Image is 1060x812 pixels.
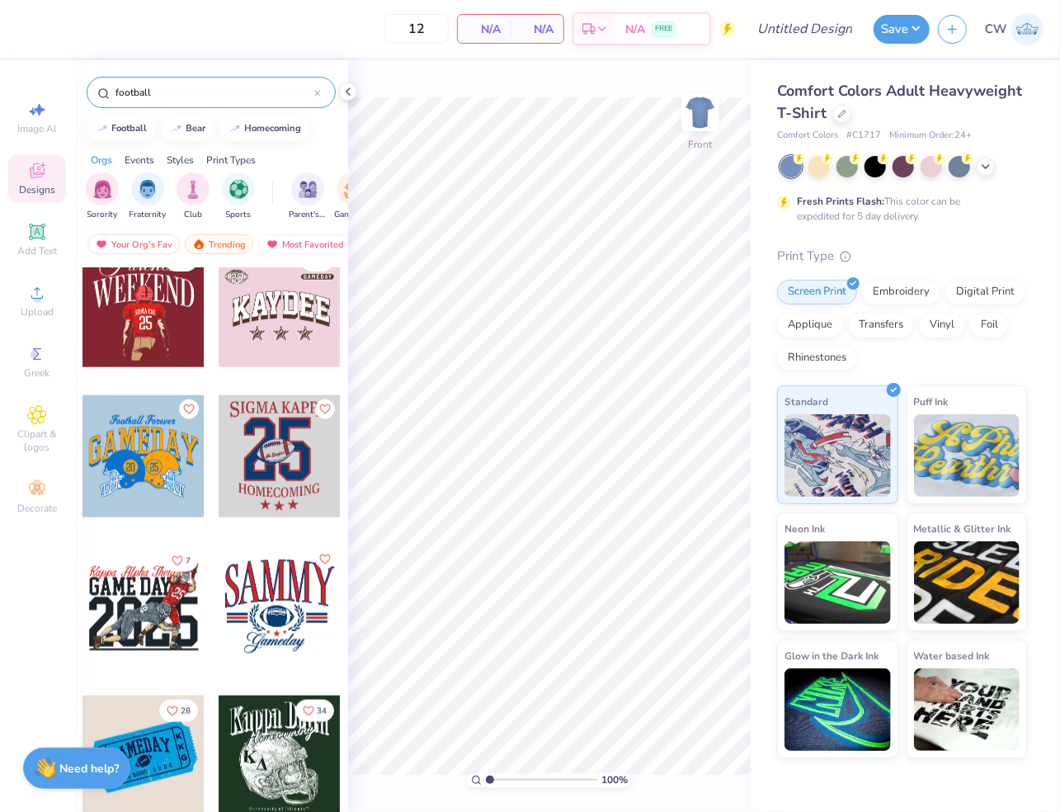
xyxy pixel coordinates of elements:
[384,14,449,44] input: – –
[139,180,157,199] img: Fraternity Image
[222,172,255,221] div: filter for Sports
[315,550,335,569] button: Like
[289,172,327,221] button: filter button
[184,209,202,221] span: Club
[206,153,256,168] div: Print Types
[970,313,1009,338] div: Foil
[468,21,501,38] span: N/A
[1011,13,1044,45] img: Charlotte Wilson
[985,13,1044,45] a: CW
[177,172,210,221] div: filter for Club
[17,502,57,515] span: Decorate
[914,393,949,410] span: Puff Ink
[229,180,248,199] img: Sports Image
[784,393,828,410] span: Standard
[289,172,327,221] div: filter for Parent's Weekend
[161,116,214,141] button: bear
[228,124,242,134] img: trend_line.gif
[164,550,198,572] button: Like
[266,238,279,250] img: most_fav.gif
[245,124,302,133] div: homecoming
[19,183,55,196] span: Designs
[914,647,990,664] span: Water based Ink
[874,15,930,44] button: Save
[777,280,857,304] div: Screen Print
[186,124,206,133] div: bear
[334,172,372,221] button: filter button
[96,124,109,134] img: trend_line.gif
[87,209,118,221] span: Sorority
[114,84,314,101] input: Try "Alpha"
[777,81,1022,123] span: Comfort Colors Adult Heavyweight T-Shirt
[846,129,881,143] span: # C1717
[777,313,843,338] div: Applique
[186,557,191,565] span: 7
[985,20,1007,39] span: CW
[655,23,672,35] span: FREE
[625,21,645,38] span: N/A
[334,172,372,221] div: filter for Game Day
[295,700,334,722] button: Like
[86,172,119,221] button: filter button
[914,414,1020,497] img: Puff Ink
[185,234,253,254] div: Trending
[192,238,205,250] img: trending.gif
[848,313,914,338] div: Transfers
[177,172,210,221] button: filter button
[219,116,309,141] button: homecoming
[87,234,180,254] div: Your Org's Fav
[60,761,120,777] strong: Need help?
[159,700,198,722] button: Like
[945,280,1025,304] div: Digital Print
[784,414,891,497] img: Standard
[226,209,252,221] span: Sports
[334,209,372,221] span: Game Day
[87,116,155,141] button: football
[179,399,199,419] button: Like
[784,520,825,537] span: Neon Ink
[130,172,167,221] div: filter for Fraternity
[919,313,965,338] div: Vinyl
[86,172,119,221] div: filter for Sorority
[797,195,884,208] strong: Fresh Prints Flash:
[777,247,1027,266] div: Print Type
[784,647,879,664] span: Glow in the Dark Ink
[130,172,167,221] button: filter button
[315,399,335,419] button: Like
[784,541,891,624] img: Neon Ink
[130,209,167,221] span: Fraternity
[889,129,972,143] span: Minimum Order: 24 +
[914,520,1011,537] span: Metallic & Glitter Ink
[914,668,1020,751] img: Water based Ink
[521,21,554,38] span: N/A
[222,172,255,221] button: filter button
[112,124,148,133] div: football
[18,122,57,135] span: Image AI
[299,180,318,199] img: Parent's Weekend Image
[684,96,717,129] img: Front
[777,346,857,371] div: Rhinestones
[25,366,50,380] span: Greek
[784,668,891,751] img: Glow in the Dark Ink
[181,707,191,715] span: 28
[184,180,202,199] img: Club Image
[93,180,112,199] img: Sorority Image
[167,153,194,168] div: Styles
[914,541,1020,624] img: Metallic & Glitter Ink
[689,137,713,152] div: Front
[21,305,54,319] span: Upload
[601,772,628,787] span: 100 %
[289,209,327,221] span: Parent's Weekend
[125,153,154,168] div: Events
[744,12,865,45] input: Untitled Design
[797,194,1000,224] div: This color can be expedited for 5 day delivery.
[8,427,66,454] span: Clipart & logos
[777,129,838,143] span: Comfort Colors
[344,180,363,199] img: Game Day Image
[317,707,327,715] span: 34
[17,244,57,257] span: Add Text
[258,234,351,254] div: Most Favorited
[862,280,940,304] div: Embroidery
[170,124,183,134] img: trend_line.gif
[95,238,108,250] img: most_fav.gif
